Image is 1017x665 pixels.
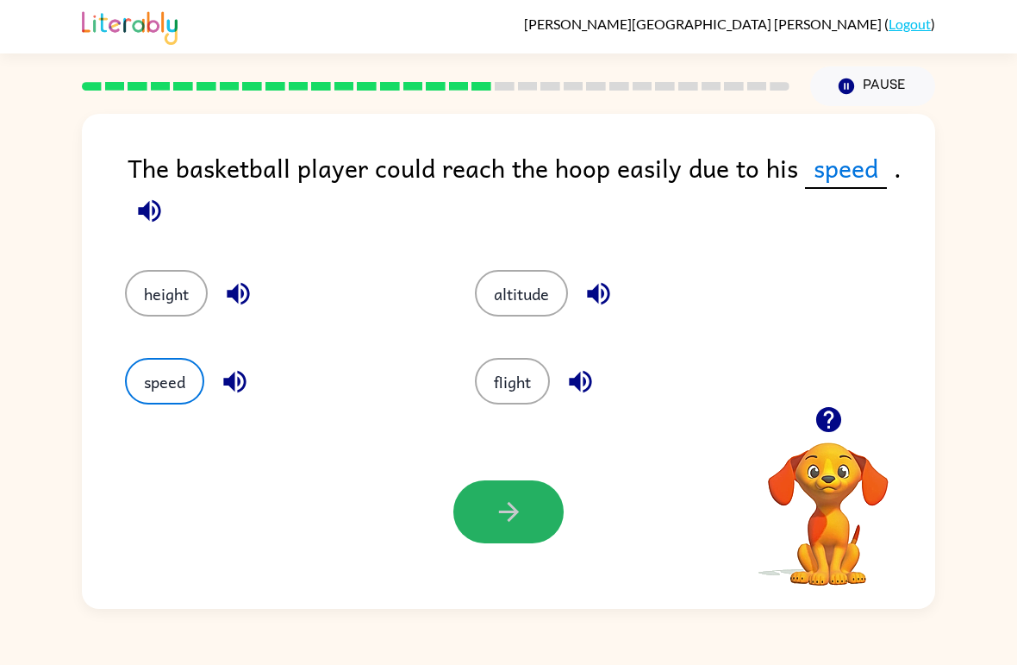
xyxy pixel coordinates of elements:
[475,270,568,317] button: altitude
[524,16,884,32] span: [PERSON_NAME][GEOGRAPHIC_DATA] [PERSON_NAME]
[82,7,178,45] img: Literably
[742,416,914,588] video: Your browser must support playing .mp4 files to use Literably. Please try using another browser.
[128,148,935,235] div: The basketball player could reach the hoop easily due to his .
[805,148,887,189] span: speed
[125,270,208,317] button: height
[524,16,935,32] div: ( )
[810,66,935,106] button: Pause
[475,358,550,405] button: flight
[889,16,931,32] a: Logout
[125,358,204,405] button: speed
